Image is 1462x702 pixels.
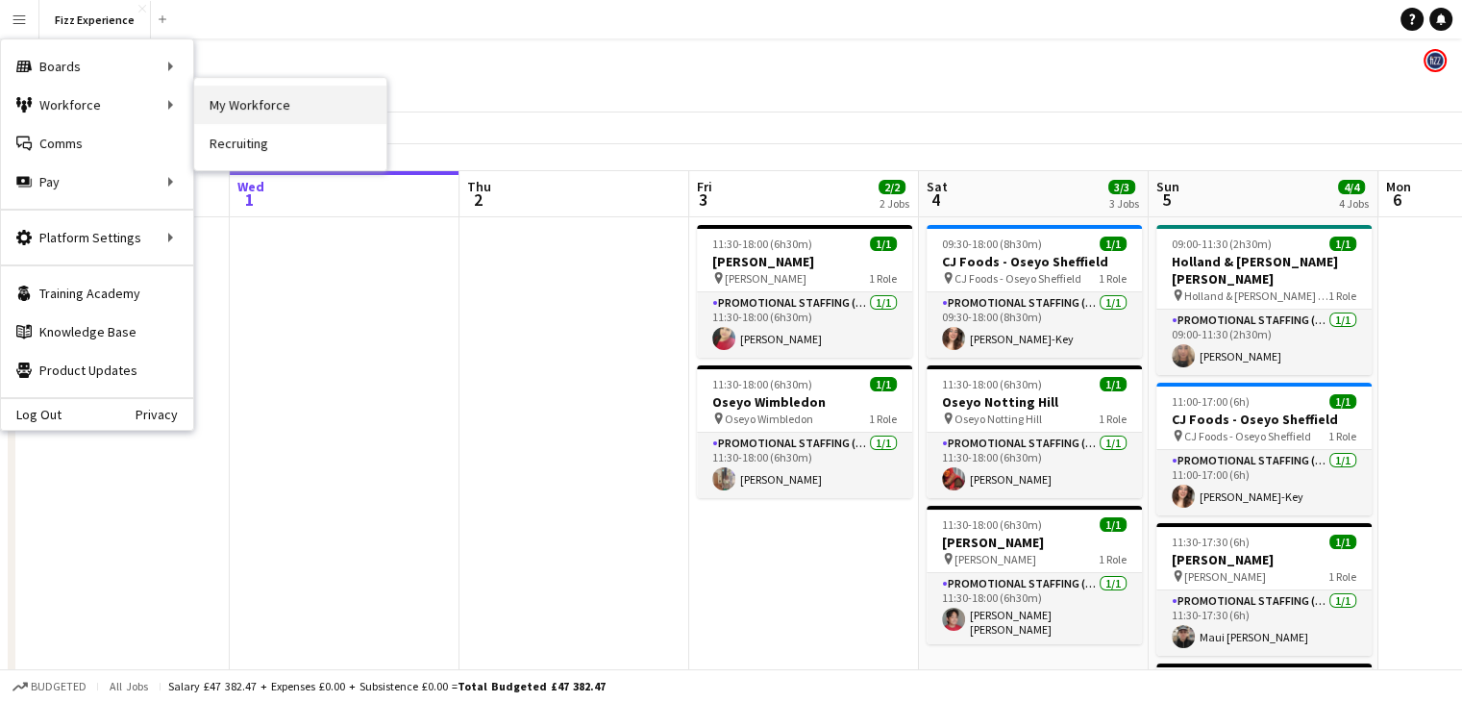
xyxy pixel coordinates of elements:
span: 5 [1153,188,1179,211]
span: Budgeted [31,680,87,693]
app-card-role: Promotional Staffing (Brand Ambassadors)1/111:30-18:00 (6h30m)[PERSON_NAME] [697,292,912,358]
span: 1 Role [1099,552,1127,566]
a: Recruiting [194,124,386,163]
h3: [PERSON_NAME] [697,253,912,270]
span: CJ Foods - Oseyo Sheffield [954,271,1081,286]
span: [PERSON_NAME] [725,271,806,286]
span: Fri [697,178,712,195]
span: CJ Foods - Oseyo Sheffield [1184,429,1311,443]
span: Holland & [PERSON_NAME] [PERSON_NAME] [1184,288,1328,303]
div: Platform Settings [1,218,193,257]
span: 2 [464,188,491,211]
span: 1 Role [1328,429,1356,443]
app-job-card: 11:00-17:00 (6h)1/1CJ Foods - Oseyo Sheffield CJ Foods - Oseyo Sheffield1 RolePromotional Staffin... [1156,383,1372,515]
app-card-role: Promotional Staffing (Brand Ambassadors)1/111:30-17:30 (6h)Maui [PERSON_NAME] [1156,590,1372,656]
span: Thu [467,178,491,195]
app-job-card: 11:30-17:30 (6h)1/1[PERSON_NAME] [PERSON_NAME]1 RolePromotional Staffing (Brand Ambassadors)1/111... [1156,523,1372,656]
span: 1/1 [870,237,897,251]
span: Total Budgeted £47 382.47 [458,679,606,693]
a: Product Updates [1,351,193,389]
span: 1 [235,188,264,211]
div: Boards [1,47,193,86]
h3: [PERSON_NAME] [927,534,1142,551]
div: Salary £47 382.47 + Expenses £0.00 + Subsistence £0.00 = [168,679,606,693]
span: 11:30-18:00 (6h30m) [942,377,1042,391]
span: 1/1 [1100,517,1127,532]
a: Privacy [136,407,193,422]
span: 1 Role [869,412,897,426]
a: Training Academy [1,274,193,313]
span: Oseyo Wimbledon [725,412,813,426]
a: My Workforce [194,86,386,124]
app-card-role: Promotional Staffing (Brand Ambassadors)1/111:30-18:00 (6h30m)[PERSON_NAME] [927,433,1142,498]
app-job-card: 11:30-18:00 (6h30m)1/1[PERSON_NAME] [PERSON_NAME]1 RolePromotional Staffing (Brand Ambassadors)1/... [927,506,1142,644]
div: Workforce [1,86,193,124]
span: [PERSON_NAME] [954,552,1036,566]
span: 4 [924,188,948,211]
h3: [PERSON_NAME] [1156,551,1372,568]
h3: Holland & [PERSON_NAME] [PERSON_NAME] [1156,253,1372,288]
span: 1/1 [870,377,897,391]
span: 1 Role [1099,412,1127,426]
span: Sun [1156,178,1179,195]
a: Log Out [1,407,62,422]
app-job-card: 11:30-18:00 (6h30m)1/1Oseyo Notting Hill Oseyo Notting Hill1 RolePromotional Staffing (Brand Amba... [927,365,1142,498]
span: 09:00-11:30 (2h30m) [1172,237,1272,251]
span: 11:30-17:30 (6h) [1172,535,1250,549]
span: 11:30-18:00 (6h30m) [712,377,812,391]
button: Fizz Experience [39,1,151,38]
span: Mon [1386,178,1411,195]
span: 3/3 [1108,180,1135,194]
span: Sat [927,178,948,195]
span: 11:00-17:00 (6h) [1172,394,1250,409]
h3: CJ Foods - Oseyo Sheffield [927,253,1142,270]
app-card-role: Promotional Staffing (Brand Ambassadors)1/109:30-18:00 (8h30m)[PERSON_NAME]-Key [927,292,1142,358]
span: [PERSON_NAME] [1184,569,1266,584]
app-card-role: Promotional Staffing (Brand Ambassadors)1/109:00-11:30 (2h30m)[PERSON_NAME] [1156,310,1372,375]
span: 1/1 [1100,237,1127,251]
span: 1 Role [869,271,897,286]
span: 1 Role [1328,569,1356,584]
app-card-role: Promotional Staffing (Brand Ambassadors)1/111:30-18:00 (6h30m)[PERSON_NAME] [697,433,912,498]
span: 1/1 [1329,535,1356,549]
span: 6 [1383,188,1411,211]
span: 1 Role [1328,288,1356,303]
span: 4/4 [1338,180,1365,194]
button: Budgeted [10,676,89,697]
a: Comms [1,124,193,163]
app-user-avatar: Fizz Admin [1424,49,1447,72]
span: 2/2 [879,180,905,194]
span: 1/1 [1329,394,1356,409]
a: Knowledge Base [1,313,193,351]
app-job-card: 09:30-18:00 (8h30m)1/1CJ Foods - Oseyo Sheffield CJ Foods - Oseyo Sheffield1 RolePromotional Staf... [927,225,1142,358]
div: Pay [1,163,193,201]
span: 11:30-18:00 (6h30m) [942,517,1042,532]
app-card-role: Promotional Staffing (Brand Ambassadors)1/111:00-17:00 (6h)[PERSON_NAME]-Key [1156,450,1372,515]
app-job-card: 11:30-18:00 (6h30m)1/1[PERSON_NAME] [PERSON_NAME]1 RolePromotional Staffing (Brand Ambassadors)1/... [697,225,912,358]
span: Wed [237,178,264,195]
span: 1/1 [1329,237,1356,251]
div: 3 Jobs [1109,196,1139,211]
span: 3 [694,188,712,211]
h3: CJ Foods - Oseyo Sheffield [1156,411,1372,428]
span: 11:30-18:00 (6h30m) [712,237,812,251]
app-job-card: 11:30-18:00 (6h30m)1/1Oseyo Wimbledon Oseyo Wimbledon1 RolePromotional Staffing (Brand Ambassador... [697,365,912,498]
h3: Oseyo Notting Hill [927,393,1142,411]
span: Oseyo Notting Hill [954,412,1042,426]
app-card-role: Promotional Staffing (Brand Ambassadors)1/111:30-18:00 (6h30m)[PERSON_NAME] [PERSON_NAME] [927,573,1142,644]
app-job-card: 09:00-11:30 (2h30m)1/1Holland & [PERSON_NAME] [PERSON_NAME] Holland & [PERSON_NAME] [PERSON_NAME]... [1156,225,1372,375]
span: 09:30-18:00 (8h30m) [942,237,1042,251]
div: 2 Jobs [880,196,909,211]
span: 1 Role [1099,271,1127,286]
span: All jobs [106,679,152,693]
span: 1/1 [1100,377,1127,391]
div: 4 Jobs [1339,196,1369,211]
